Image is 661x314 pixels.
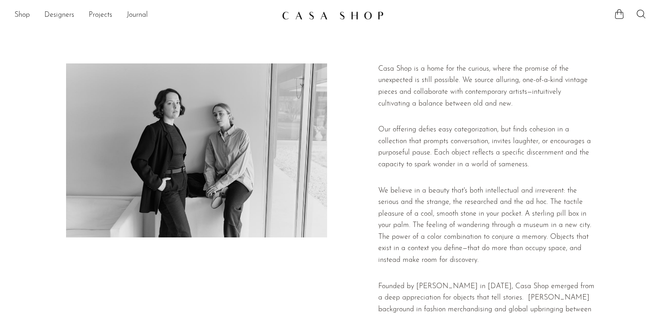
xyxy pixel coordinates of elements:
a: Designers [44,10,74,21]
p: Casa Shop is a home for the curious, where the promise of the unexpected is still possible. We so... [378,63,594,110]
a: Journal [127,10,148,21]
p: Our offering defies easy categorization, but finds cohesion in a collection that prompts conversa... [378,124,594,170]
a: Projects [89,10,112,21]
p: We believe in a beauty that's both intellectual and irreverent: the serious and the strange, the ... [378,185,594,266]
ul: NEW HEADER MENU [14,8,275,23]
nav: Desktop navigation [14,8,275,23]
a: Shop [14,10,30,21]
